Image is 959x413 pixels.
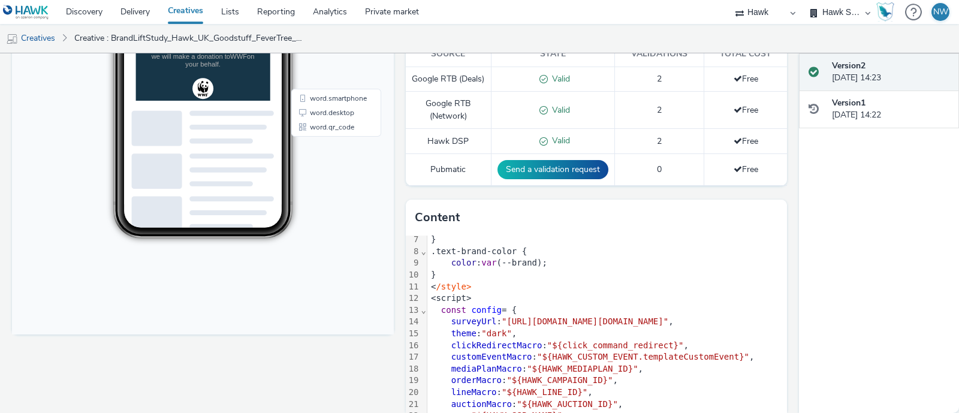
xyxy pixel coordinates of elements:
td: Google RTB (Network) [406,92,491,129]
div: : , [427,328,787,340]
div: : , [427,363,787,375]
strong: Version 1 [832,97,865,108]
a: Creative : BrandLiftStudy_Hawk_UK_Goodstuff_FeverTree_Audio_June_2025 [68,24,308,53]
div: 14 [406,316,421,328]
span: /style> [436,282,471,291]
div: You have been selected to answer a survey that consists of 4 questions [14,61,177,128]
div: 16 [406,340,421,352]
div: 15 [406,328,421,340]
span: Free [734,164,758,175]
span: word.desktop [298,266,342,273]
span: "${HAWK_LINE_ID}" [502,387,587,397]
div: NW [933,3,948,21]
span: Valid [548,73,570,85]
h3: Content [415,209,460,227]
div: : , [427,316,787,328]
div: 20 [406,387,421,399]
th: State [491,42,614,67]
div: : (--brand); [427,257,787,269]
span: var [481,258,496,267]
div: 13 [406,305,421,316]
th: Validations [614,42,704,67]
div: <script> [427,293,787,305]
span: theme [451,328,477,338]
div: : , [427,351,787,363]
div: : , [427,375,787,387]
span: "dark" [481,328,512,338]
span: 15:13 [125,46,138,53]
div: 9 [406,257,421,269]
span: "${HAWK_MEDIAPLAN_ID}" [527,364,638,373]
span: 2 [657,104,662,116]
div: 11 [406,281,421,293]
td: Google RTB (Deals) [406,67,491,92]
li: word.qr_code [282,277,367,291]
span: mediaPlanMacro [451,364,522,373]
div: : , [427,387,787,399]
div: < [427,281,787,293]
span: orderMacro [451,375,502,385]
div: .text-brand-color { [427,246,787,258]
span: word.smartphone [298,252,355,259]
img: Hawk Academy [876,2,894,22]
span: const [441,305,466,315]
span: Fold line [421,305,427,315]
div: 12 [406,293,421,305]
div: : , [427,340,787,352]
img: undefined Logo [3,5,49,20]
a: Hawk Academy [876,2,899,22]
strong: Version 2 [832,60,865,71]
span: Free [734,135,758,147]
span: "${HAWK_CUSTOM_EVENT.templateCustomEvent}" [537,352,749,361]
div: 21 [406,399,421,411]
div: 8 [406,246,421,258]
td: Hawk DSP [406,129,491,154]
img: mobile [6,33,18,45]
span: Valid [548,135,570,146]
div: 18 [406,363,421,375]
span: clickRedirectMacro [451,340,542,350]
div: Once you have completed the survey we will make a donation to on your behalf. [14,209,177,241]
li: word.smartphone [282,248,367,263]
span: Free [734,104,758,116]
div: 7 [406,234,421,246]
td: Pubmatic [406,154,491,186]
div: 17 [406,351,421,363]
div: [DATE] 14:22 [832,97,949,122]
span: 2 [657,135,662,147]
span: word.qr_code [298,281,342,288]
div: 10 [406,269,421,281]
th: Source [406,42,491,67]
span: 2 [657,73,662,85]
div: } [427,234,787,246]
span: "${click_command_redirect}" [547,340,684,350]
span: "${HAWK_AUCTION_ID}" [517,399,618,409]
span: WWF [135,219,159,230]
span: Fold line [421,246,427,256]
span: customEventMacro [451,352,532,361]
span: config [471,305,502,315]
button: Send a validation request [497,160,608,179]
div: } [427,269,787,281]
div: : , [427,399,787,411]
span: "${HAWK_CAMPAIGN_ID}" [506,375,613,385]
li: word.desktop [282,263,367,277]
span: "[URL][DOMAIN_NAME][DOMAIN_NAME]" [502,316,668,326]
div: 19 [406,375,421,387]
span: 0 [657,164,662,175]
th: Total cost [704,42,788,67]
span: Free [734,73,758,85]
div: [DATE] 14:23 [832,60,949,85]
span: Valid [548,104,570,116]
span: auctionMacro [451,399,512,409]
span: lineMacro [451,387,497,397]
span: surveyUrl [451,316,497,326]
div: = { [427,305,787,316]
span: color [451,258,477,267]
